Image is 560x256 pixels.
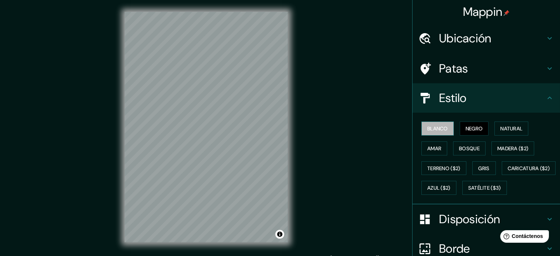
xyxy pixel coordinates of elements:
font: Blanco [427,125,448,132]
font: Disposición [439,211,500,227]
font: Gris [479,165,490,172]
div: Estilo [413,83,560,113]
font: Natural [500,125,522,132]
button: Negro [460,122,489,136]
font: Terreno ($2) [427,165,460,172]
button: Blanco [421,122,454,136]
font: Satélite ($3) [468,185,501,192]
button: Bosque [453,141,486,155]
font: Estilo [439,90,467,106]
button: Satélite ($3) [462,181,507,195]
button: Terreno ($2) [421,161,466,175]
button: Gris [472,161,496,175]
div: Ubicación [413,24,560,53]
img: pin-icon.png [504,10,509,16]
div: Disposición [413,204,560,234]
font: Ubicación [439,31,491,46]
button: Caricatura ($2) [502,161,556,175]
iframe: Lanzador de widgets de ayuda [494,227,552,248]
button: Activar o desactivar atribución [275,230,284,239]
canvas: Mapa [125,12,288,242]
button: Natural [494,122,528,136]
button: Amar [421,141,447,155]
font: Mappin [463,4,502,20]
font: Caricatura ($2) [508,165,550,172]
font: Patas [439,61,468,76]
font: Bosque [459,145,480,152]
button: Azul ($2) [421,181,456,195]
font: Amar [427,145,441,152]
div: Patas [413,54,560,83]
font: Negro [466,125,483,132]
font: Azul ($2) [427,185,451,192]
button: Madera ($2) [491,141,534,155]
font: Madera ($2) [497,145,528,152]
